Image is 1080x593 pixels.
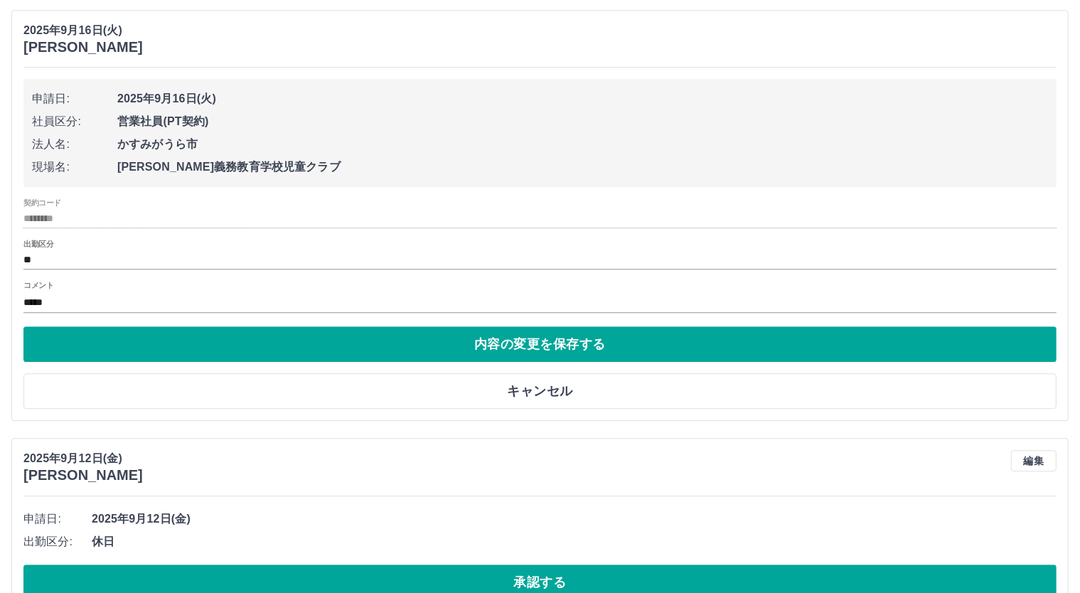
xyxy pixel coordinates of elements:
span: 社員区分: [32,113,117,130]
label: 契約コード [23,197,61,208]
button: キャンセル [23,373,1057,409]
p: 2025年9月16日(火) [23,22,143,39]
span: かすみがうら市 [117,136,1048,153]
span: 出勤区分: [23,533,92,550]
span: 休日 [92,533,1057,550]
span: 現場名: [32,159,117,176]
span: 法人名: [32,136,117,153]
label: コメント [23,280,53,291]
p: 2025年9月12日(金) [23,450,143,467]
label: 出勤区分 [23,239,53,250]
span: 2025年9月12日(金) [92,511,1057,528]
button: 編集 [1011,450,1057,471]
span: 申請日: [23,511,92,528]
span: 2025年9月16日(火) [117,90,1048,107]
span: 申請日: [32,90,117,107]
h3: [PERSON_NAME] [23,467,143,484]
h3: [PERSON_NAME] [23,39,143,55]
span: [PERSON_NAME]義務教育学校児童クラブ [117,159,1048,176]
button: 内容の変更を保存する [23,326,1057,362]
span: 営業社員(PT契約) [117,113,1048,130]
